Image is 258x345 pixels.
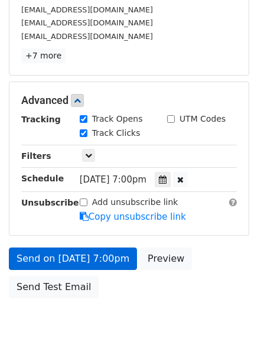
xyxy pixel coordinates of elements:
[21,174,64,183] strong: Schedule
[21,115,61,124] strong: Tracking
[21,18,153,27] small: [EMAIL_ADDRESS][DOMAIN_NAME]
[21,48,66,63] a: +7 more
[9,248,137,270] a: Send on [DATE] 7:00pm
[21,151,51,161] strong: Filters
[80,211,186,222] a: Copy unsubscribe link
[80,174,146,185] span: [DATE] 7:00pm
[199,288,258,345] iframe: Chat Widget
[92,113,143,125] label: Track Opens
[92,127,141,139] label: Track Clicks
[92,196,178,209] label: Add unsubscribe link
[179,113,226,125] label: UTM Codes
[140,248,192,270] a: Preview
[21,5,153,14] small: [EMAIL_ADDRESS][DOMAIN_NAME]
[21,198,79,207] strong: Unsubscribe
[21,32,153,41] small: [EMAIL_ADDRESS][DOMAIN_NAME]
[21,94,237,107] h5: Advanced
[9,276,99,298] a: Send Test Email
